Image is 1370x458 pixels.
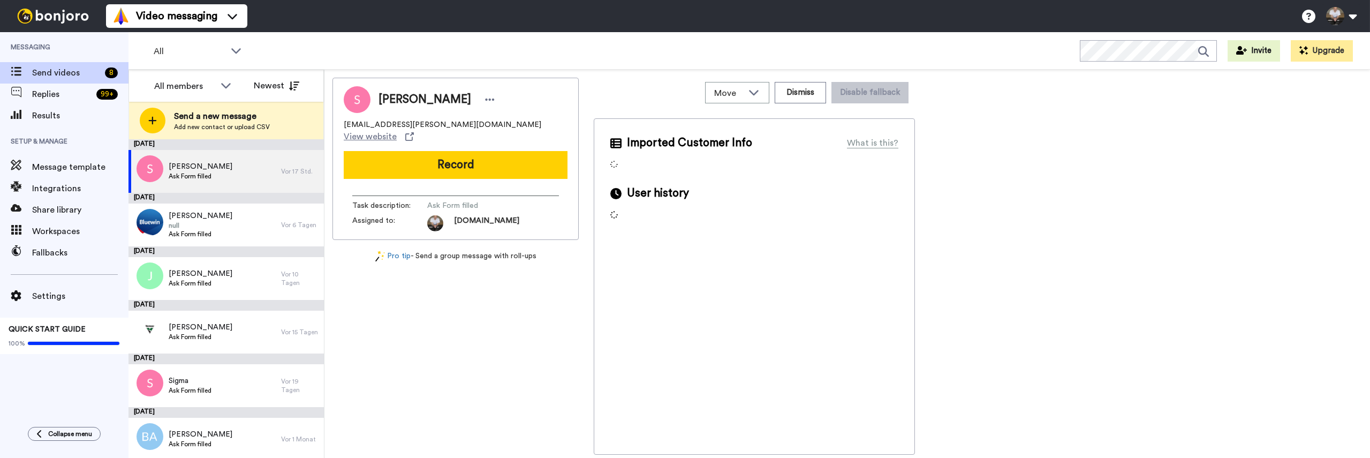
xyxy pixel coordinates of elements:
span: Sigma [169,376,211,386]
span: Send a new message [174,110,270,123]
button: Dismiss [775,82,826,103]
span: All [154,45,225,58]
a: Pro tip [375,251,411,262]
span: [EMAIL_ADDRESS][PERSON_NAME][DOMAIN_NAME] [344,119,541,130]
span: Settings [32,290,128,303]
span: Imported Customer Info [627,135,752,151]
span: [DOMAIN_NAME] [454,215,519,231]
button: Upgrade [1291,40,1353,62]
div: 8 [105,67,118,78]
div: [DATE] [128,246,324,257]
div: Vor 1 Monat [281,435,319,444]
button: Invite [1228,40,1280,62]
img: s.png [137,370,163,396]
button: Collapse menu [28,427,101,441]
span: Video messaging [136,9,217,24]
span: Ask Form filled [169,230,232,238]
img: Image of Simone [344,86,370,113]
span: QUICK START GUIDE [9,326,86,333]
div: Vor 19 Tagen [281,377,319,394]
span: [PERSON_NAME] [169,161,232,172]
span: [PERSON_NAME] [169,322,232,333]
a: View website [344,130,414,143]
span: Results [32,109,128,122]
span: null [169,221,232,230]
img: s.png [137,155,163,182]
img: magic-wand.svg [375,251,385,262]
img: cc41def8-57e7-4ecd-a5cb-a8c9ef939c17.jpg [137,209,163,236]
div: Vor 10 Tagen [281,270,319,287]
span: [PERSON_NAME] [169,429,232,440]
span: Ask Form filled [169,333,232,341]
span: Ask Form filled [169,279,232,288]
span: Send videos [32,66,101,79]
img: 8dc3b982-b9db-478e-8f0c-9b4ef2397711.png [137,316,163,343]
span: User history [627,185,689,201]
div: [DATE] [128,300,324,311]
span: Message template [32,161,128,174]
span: View website [344,130,397,143]
span: Add new contact or upload CSV [174,123,270,131]
span: Workspaces [32,225,128,238]
span: Task description : [352,200,427,211]
span: [PERSON_NAME] [169,268,232,279]
span: Ask Form filled [169,440,232,448]
div: Vor 15 Tagen [281,328,319,336]
button: Newest [246,75,307,96]
button: Record [344,151,567,179]
img: e79fcabc-05ae-4995-ac08-9eecff23249d-1538385032.jpg [427,215,443,231]
img: j.png [137,262,163,289]
span: [PERSON_NAME] [379,92,471,108]
div: - Send a group message with roll-ups [332,251,579,262]
div: Vor 17 Std. [281,167,319,176]
div: Vor 6 Tagen [281,221,319,229]
span: Move [714,87,743,100]
span: Ask Form filled [427,200,529,211]
span: Replies [32,88,92,101]
img: vm-color.svg [112,7,130,25]
span: Ask Form filled [169,386,211,395]
div: [DATE] [128,354,324,364]
div: [DATE] [128,139,324,150]
img: bj-logo-header-white.svg [13,9,93,24]
div: [DATE] [128,407,324,418]
span: Ask Form filled [169,172,232,181]
button: Disable fallback [831,82,909,103]
div: 99 + [96,89,118,100]
span: Share library [32,204,128,216]
span: Integrations [32,182,128,195]
span: Assigned to: [352,215,427,231]
span: [PERSON_NAME] [169,211,232,221]
img: ba.png [137,423,163,450]
span: Fallbacks [32,246,128,259]
span: Collapse menu [48,430,92,438]
div: All members [154,80,215,93]
span: 100% [9,339,25,348]
div: What is this? [847,137,898,149]
div: [DATE] [128,193,324,204]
